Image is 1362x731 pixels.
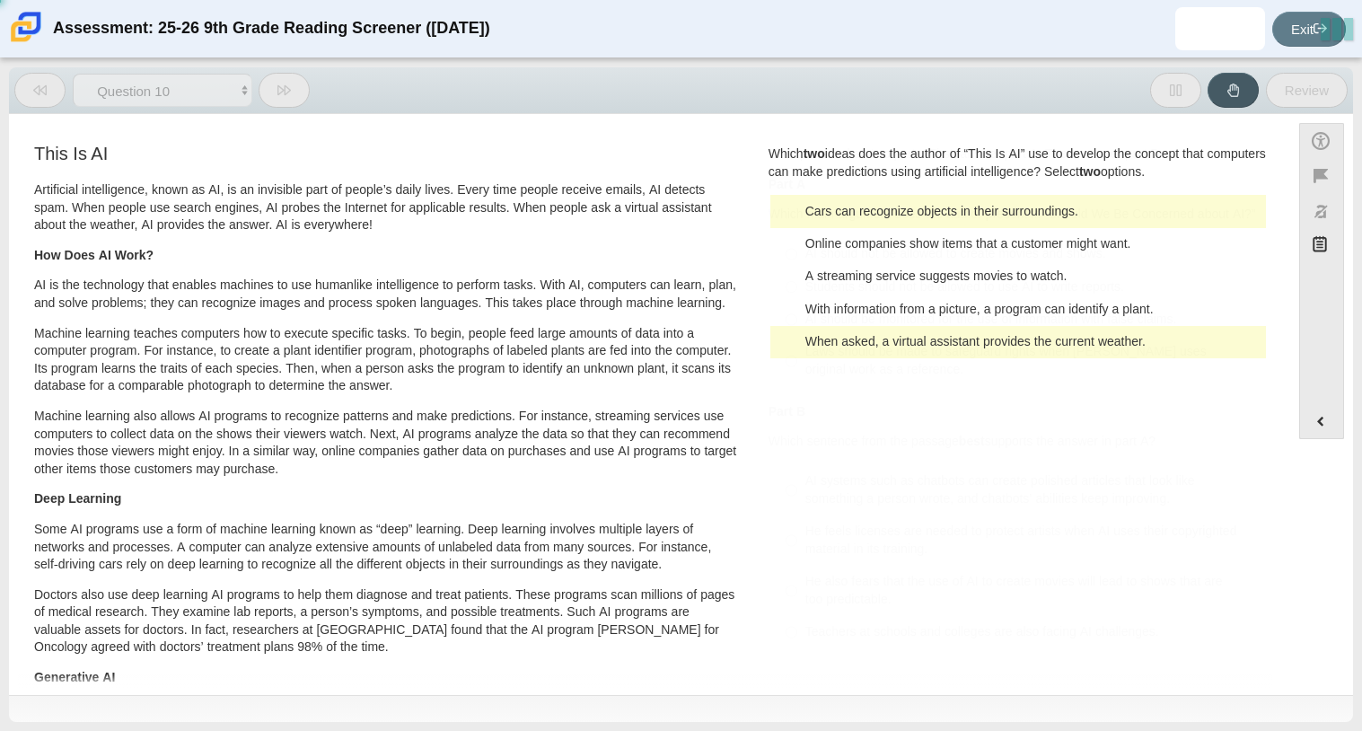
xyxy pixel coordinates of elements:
[805,472,1259,507] div: AI systems such as chatbots can create polished articles that look like something a person wrote,...
[769,433,1268,451] p: Which sentence from the passage supports the answer in part A?
[1206,14,1235,43] img: ioniko.solis.9IMFII
[1299,194,1344,229] button: Toggle response masking
[7,8,45,46] img: Carmen School of Science & Technology
[1272,12,1346,47] a: Exit
[34,586,739,656] p: Doctors also use deep learning AI programs to help them diagnose and treat patients. These progra...
[959,433,985,449] b: best
[805,311,1259,329] div: AI should be monitored for the use of information with false claims.
[34,325,739,395] p: Machine learning teaches computers how to execute specific tasks. To begin, people feed large amo...
[1300,404,1343,438] button: Expand menu. Displays the button labels.
[1299,158,1344,193] button: Flag item
[805,245,1259,263] div: AI should not be allowed to create movies and shows.
[53,7,490,50] div: Assessment: 25-26 9th Grade Reading Screener ([DATE])
[769,145,1268,163] p: This question has two parts. First, answer part A. Then, answer part B.
[805,343,1259,378] div: Laws should be made to safeguard rights when [PERSON_NAME] uses original work as a reference.
[769,403,805,419] b: Part B
[34,490,121,506] b: Deep Learning
[34,247,154,263] b: How Does AI Work?
[1299,229,1344,266] button: Notepad
[7,33,45,48] a: Carmen School of Science & Technology
[805,623,1259,641] div: Teachers at schools and colleges are also facing AI challenges.
[769,206,1268,224] p: Which main argument does the author present in “Should We Be Concerned about AI?”
[1299,123,1344,158] button: Open Accessibility Menu
[34,277,739,312] p: AI is the technology that enables machines to use humanlike intelligence to perform tasks. With A...
[34,669,115,685] b: Generative AI
[34,144,739,163] h3: This Is AI
[805,523,1259,558] div: He feels licenses are needed to protect artists when AI uses their copyrighted material in its tr...
[1266,73,1348,108] button: Review
[769,176,805,192] b: Part A
[805,278,1259,296] div: Students should not be allowed to use AI to write reports.
[34,521,739,574] p: Some AI programs use a form of machine learning known as “deep” learning. Deep learning involves ...
[1208,73,1259,108] button: Raise Your Hand
[18,123,1281,688] div: Assessment items
[805,573,1259,608] div: He also fears that the use of AI to create movies will lead to shows that are too predictable.
[34,181,739,234] p: Artificial intelligence, known as AI, is an invisible part of people’s daily lives. Every time pe...
[34,408,739,478] p: Machine learning also allows AI programs to recognize patterns and make predictions. For instance...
